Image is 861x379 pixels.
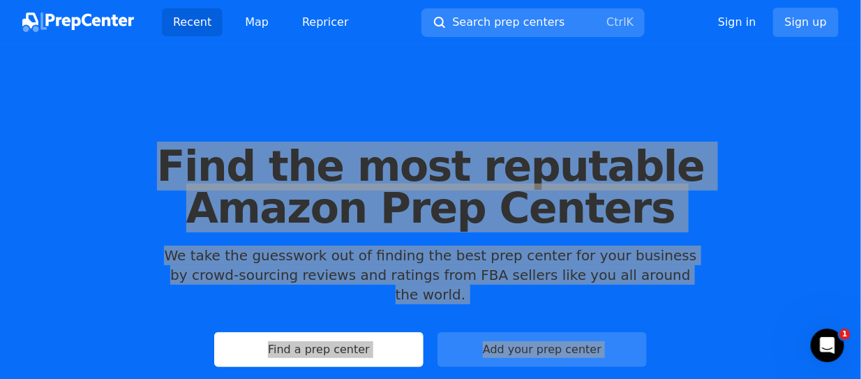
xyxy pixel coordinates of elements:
img: PrepCenter [22,13,134,32]
p: We take the guesswork out of finding the best prep center for your business by crowd-sourcing rev... [163,246,698,304]
a: Map [234,8,280,36]
a: Sign up [773,8,839,37]
a: Sign in [718,14,756,31]
kbd: K [627,15,634,29]
a: Recent [162,8,223,36]
span: 1 [839,329,851,340]
span: Amazon Prep Centers [22,187,839,229]
a: Repricer [291,8,360,36]
a: Add your prep center [437,332,647,367]
span: Search prep centers [452,14,564,31]
kbd: Ctrl [606,15,626,29]
iframe: Intercom live chat [811,329,844,362]
button: Search prep centersCtrlK [421,8,645,37]
span: Find the most reputable [22,145,839,187]
a: Find a prep center [214,332,424,367]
